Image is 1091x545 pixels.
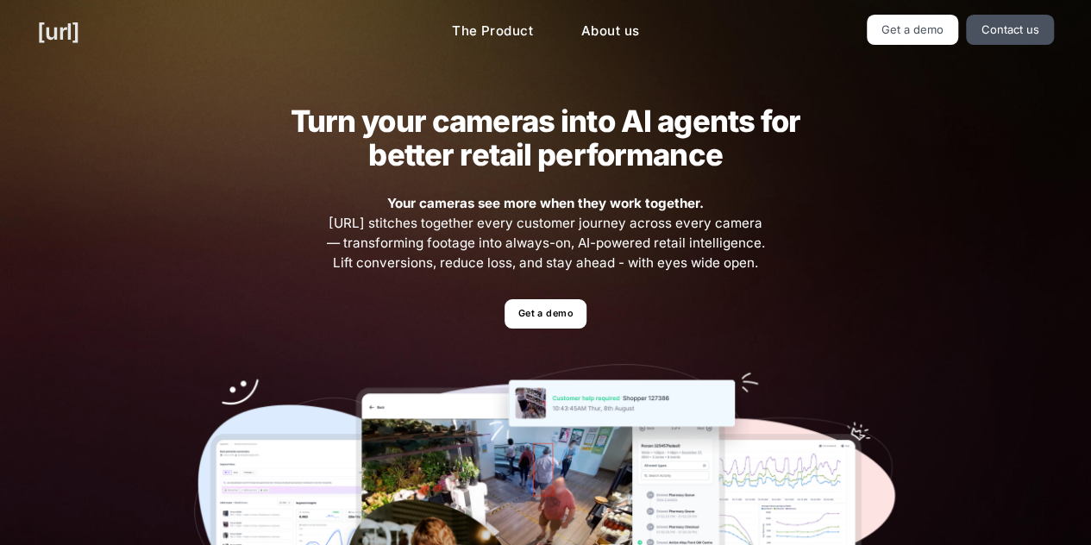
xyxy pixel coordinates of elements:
[324,194,768,272] span: [URL] stitches together every customer journey across every camera — transforming footage into al...
[567,15,653,48] a: About us
[505,299,586,329] a: Get a demo
[37,15,79,48] a: [URL]
[263,104,827,172] h2: Turn your cameras into AI agents for better retail performance
[966,15,1054,45] a: Contact us
[438,15,547,48] a: The Product
[867,15,959,45] a: Get a demo
[387,195,704,211] strong: Your cameras see more when they work together.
